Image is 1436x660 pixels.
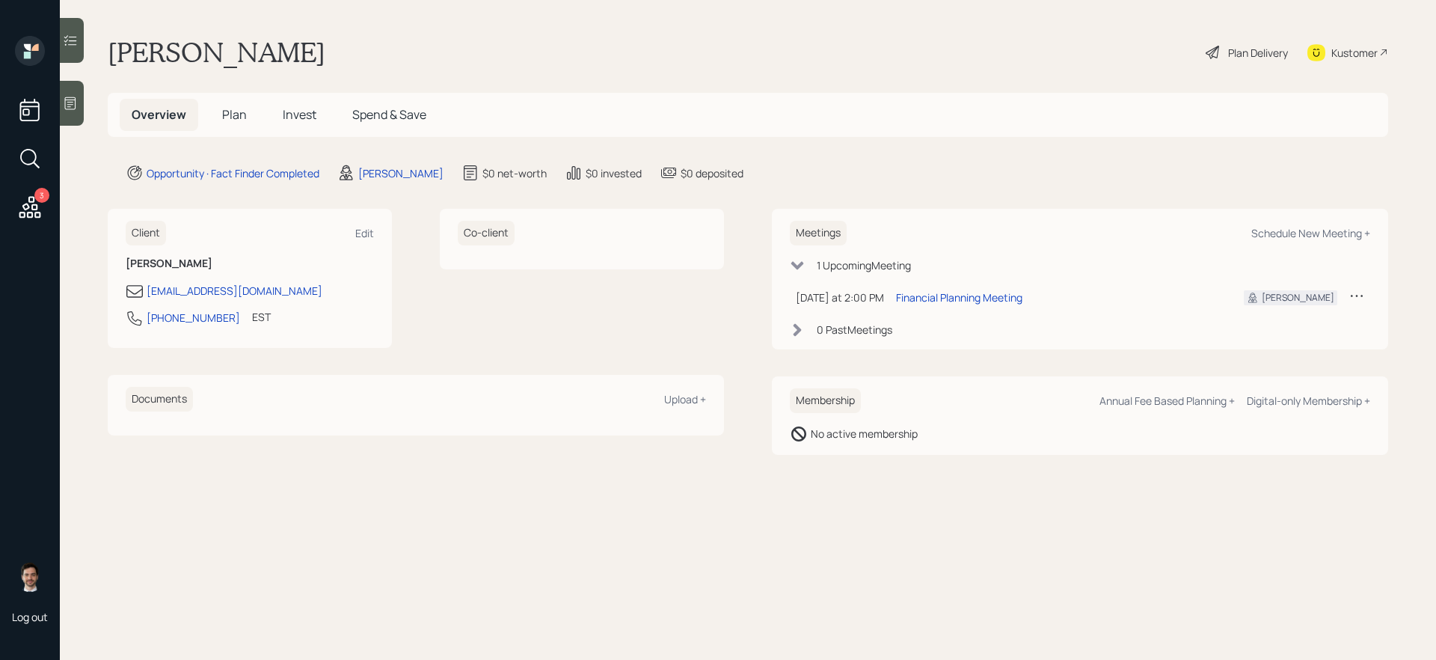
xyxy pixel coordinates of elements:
h6: Co-client [458,221,515,245]
div: Schedule New Meeting + [1251,226,1370,240]
div: 1 Upcoming Meeting [817,257,911,273]
div: $0 deposited [681,165,743,181]
div: Digital-only Membership + [1247,394,1370,408]
h6: [PERSON_NAME] [126,257,374,270]
div: No active membership [811,426,918,441]
div: [EMAIL_ADDRESS][DOMAIN_NAME] [147,283,322,299]
div: Plan Delivery [1228,45,1288,61]
div: [DATE] at 2:00 PM [796,290,884,305]
h6: Client [126,221,166,245]
span: Spend & Save [352,106,426,123]
div: $0 net-worth [482,165,547,181]
h6: Meetings [790,221,847,245]
div: EST [252,309,271,325]
div: Financial Planning Meeting [896,290,1022,305]
div: Upload + [664,392,706,406]
div: [PHONE_NUMBER] [147,310,240,326]
div: Opportunity · Fact Finder Completed [147,165,319,181]
div: Annual Fee Based Planning + [1099,394,1235,408]
div: [PERSON_NAME] [358,165,444,181]
h1: [PERSON_NAME] [108,36,325,69]
div: $0 invested [586,165,642,181]
div: 3 [34,188,49,203]
div: Log out [12,610,48,624]
span: Overview [132,106,186,123]
div: Edit [355,226,374,240]
img: jonah-coleman-headshot.png [15,562,45,592]
h6: Documents [126,387,193,412]
h6: Membership [790,388,861,413]
div: Kustomer [1331,45,1378,61]
span: Invest [283,106,316,123]
span: Plan [222,106,247,123]
div: [PERSON_NAME] [1262,291,1334,305]
div: 0 Past Meeting s [817,322,892,337]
